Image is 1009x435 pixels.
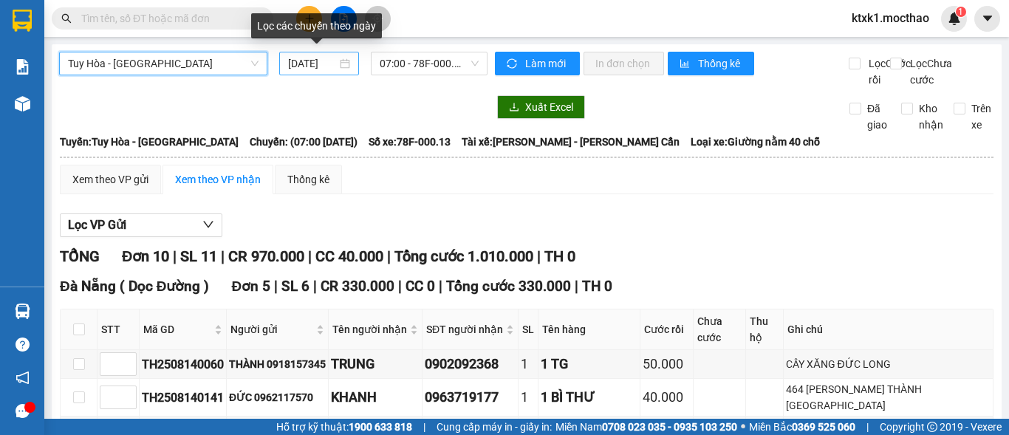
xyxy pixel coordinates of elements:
th: Tên hàng [538,309,640,350]
span: down [202,219,214,230]
span: Hỗ trợ kỹ thuật: [276,419,412,435]
td: 0963719177 [423,379,519,417]
span: CC 40.000 [315,247,383,265]
span: CC 0 [406,278,435,295]
span: | [439,278,442,295]
span: Xuất Excel [525,99,573,115]
div: 0963719177 [425,387,516,408]
span: | [423,419,425,435]
span: Tên người nhận [332,321,407,338]
span: notification [16,371,30,385]
div: 40.000 [643,387,691,408]
span: | [575,278,578,295]
span: Đà Nẵng ( Dọc Đường ) [60,278,209,295]
th: Chưa cước [694,309,747,350]
img: warehouse-icon [15,96,30,112]
span: TH 0 [582,278,612,295]
button: syncLàm mới [495,52,580,75]
div: Xem theo VP gửi [72,171,148,188]
div: ĐỨC 0962117570 [229,389,326,405]
td: KHANH [329,379,423,417]
span: SĐT người nhận [426,321,503,338]
span: 1 [958,7,963,17]
span: Đã giao [861,100,893,133]
td: TH2508140060 [140,350,227,379]
input: 15/08/2025 [288,55,337,72]
button: downloadXuất Excel [497,95,585,119]
span: Đơn 5 [231,278,270,295]
span: ktxk1.mocthao [840,9,941,27]
span: | [387,247,391,265]
div: 1 BÌ THƯ [541,387,637,408]
span: CR 330.000 [321,278,394,295]
div: 1 [521,354,536,374]
input: Tìm tên, số ĐT hoặc mã đơn [81,10,256,27]
img: solution-icon [15,59,30,75]
th: SL [519,309,538,350]
th: Ghi chú [784,309,993,350]
span: Số xe: 78F-000.13 [369,134,451,150]
span: | [537,247,541,265]
span: Trên xe [965,100,997,133]
div: Xem theo VP nhận [175,171,261,188]
div: TRUNG [331,354,420,374]
span: Mã GD [143,321,211,338]
span: SL 6 [281,278,309,295]
span: Chuyến: (07:00 [DATE]) [250,134,358,150]
div: 50.000 [643,354,691,374]
span: Tuy Hòa - Đà Nẵng [68,52,259,75]
span: Đơn 10 [122,247,169,265]
span: copyright [927,422,937,432]
button: bar-chartThống kê [668,52,754,75]
span: | [866,419,869,435]
span: Loại xe: Giường nằm 40 chỗ [691,134,820,150]
span: Miền Nam [555,419,737,435]
span: bar-chart [680,58,692,70]
span: caret-down [981,12,994,25]
td: TRUNG [329,350,423,379]
span: ⚪️ [741,424,745,430]
th: STT [98,309,140,350]
span: | [173,247,177,265]
div: THÀNH 0918157345 [229,356,326,372]
button: aim [365,6,391,32]
span: | [313,278,317,295]
div: CÂY XĂNG ĐỨC LONG [786,356,991,372]
div: 1 TG [541,354,637,374]
th: Thu hộ [746,309,784,350]
div: TH2508140060 [142,355,224,374]
span: TỔNG [60,247,100,265]
div: 1 [521,387,536,408]
th: Cước rồi [640,309,694,350]
sup: 1 [956,7,966,17]
span: | [221,247,225,265]
button: caret-down [974,6,1000,32]
span: Lọc Chưa cước [904,55,954,88]
span: Thống kê [698,55,742,72]
span: download [509,102,519,114]
strong: 0708 023 035 - 0935 103 250 [602,421,737,433]
span: Kho nhận [913,100,949,133]
td: 0902092368 [423,350,519,379]
span: Người gửi [230,321,313,338]
span: | [398,278,402,295]
span: | [308,247,312,265]
img: logo-vxr [13,10,32,32]
span: TH 0 [544,247,575,265]
span: Miền Bắc [749,419,855,435]
button: file-add [331,6,357,32]
span: CR 970.000 [228,247,304,265]
span: message [16,404,30,418]
span: Tài xế: [PERSON_NAME] - [PERSON_NAME] Cẩn [462,134,680,150]
div: Thống kê [287,171,329,188]
span: Cung cấp máy in - giấy in: [437,419,552,435]
img: warehouse-icon [15,304,30,319]
strong: 0369 525 060 [792,421,855,433]
span: | [274,278,278,295]
button: Lọc VP Gửi [60,213,222,237]
div: 464 [PERSON_NAME] THÀNH [GEOGRAPHIC_DATA] [786,381,991,414]
span: Tổng cước 330.000 [446,278,571,295]
span: Lọc VP Gửi [68,216,126,234]
span: 07:00 - 78F-000.13 [380,52,479,75]
img: icon-new-feature [948,12,961,25]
